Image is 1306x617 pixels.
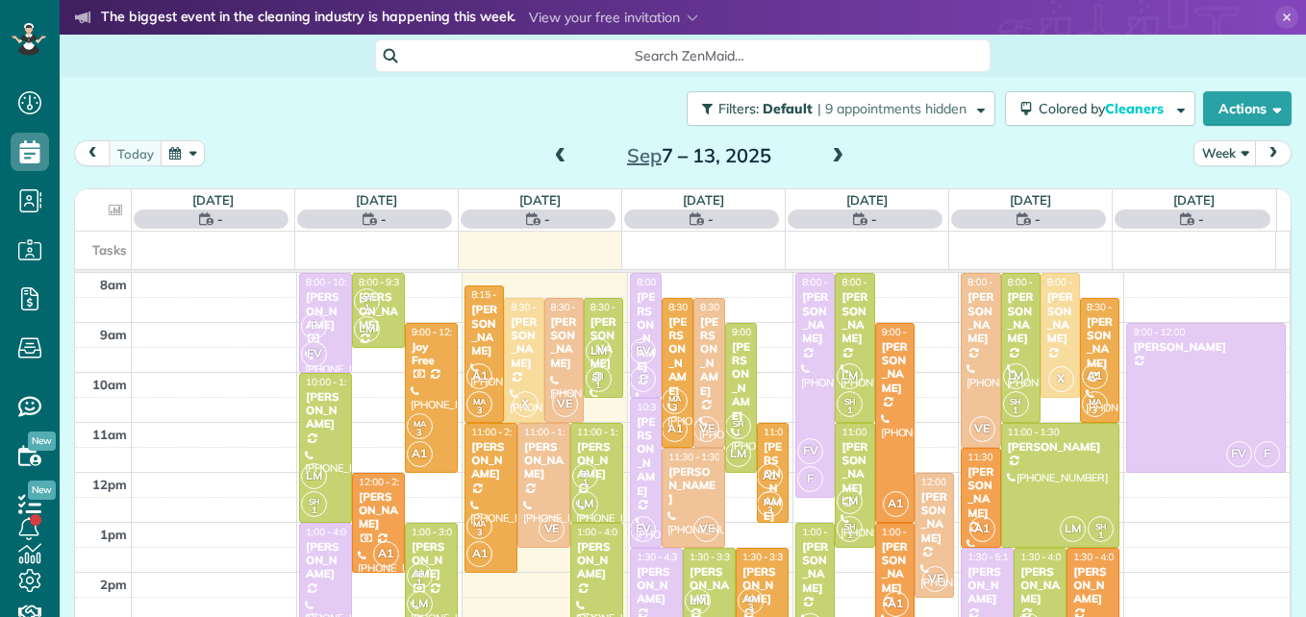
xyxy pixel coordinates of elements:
[668,301,720,313] span: 8:30 - 11:30
[552,391,578,417] span: VE
[28,481,56,500] span: New
[471,288,523,301] span: 8:15 - 11:00
[700,301,752,313] span: 8:30 - 11:30
[305,540,346,581] div: [PERSON_NAME]
[732,326,784,338] span: 9:00 - 12:00
[358,490,399,531] div: [PERSON_NAME]
[573,474,597,492] small: 1
[1087,301,1139,313] span: 8:30 - 11:00
[523,440,565,481] div: [PERSON_NAME]
[883,491,909,517] span: A1
[306,376,358,388] span: 10:00 - 1:00
[411,340,452,368] div: Joy Free
[100,577,127,592] span: 2pm
[373,541,399,567] span: A1
[359,276,405,288] span: 8:00 - 9:30
[741,565,783,606] div: [PERSON_NAME]
[677,91,995,126] a: Filters: Default | 9 appointments hidden
[758,502,782,520] small: 3
[636,415,656,498] div: [PERSON_NAME]
[1039,100,1170,117] span: Colored by
[846,192,888,208] a: [DATE]
[881,540,909,596] div: [PERSON_NAME]
[306,276,358,288] span: 8:00 - 10:00
[1003,363,1029,389] span: LM
[802,526,848,538] span: 1:00 - 4:00
[718,100,759,117] span: Filters:
[883,591,909,617] span: A1
[1105,100,1167,117] span: Cleaners
[92,427,127,442] span: 11am
[1254,441,1280,467] span: F
[841,276,893,288] span: 8:00 - 11:00
[731,340,751,423] div: [PERSON_NAME]
[969,416,995,442] span: VE
[685,588,711,614] span: LM
[689,565,730,606] div: [PERSON_NAME]
[1020,551,1067,563] span: 1:30 - 4:00
[1019,565,1061,606] div: [PERSON_NAME]
[969,516,995,542] span: A1
[838,527,862,545] small: 1
[662,416,688,442] span: A1
[1173,192,1215,208] a: [DATE]
[636,290,656,373] div: [PERSON_NAME]
[510,315,538,371] div: [PERSON_NAME]
[473,518,486,529] span: MA
[355,299,379,317] small: 1
[590,301,642,313] span: 8:30 - 10:30
[1203,91,1292,126] button: Actions
[362,293,373,304] span: SH
[354,316,380,342] span: LM
[470,440,512,481] div: [PERSON_NAME]
[306,526,352,538] span: 1:00 - 4:00
[797,438,823,464] span: FV
[967,276,1019,288] span: 8:00 - 11:30
[100,527,127,542] span: 1pm
[1035,210,1041,229] span: -
[667,465,719,506] div: [PERSON_NAME]
[1193,140,1257,166] button: Week
[109,140,163,166] button: today
[1073,551,1119,563] span: 1:30 - 4:00
[693,516,719,542] span: VE
[580,468,591,479] span: SH
[473,396,486,407] span: MA
[28,432,56,451] span: New
[797,466,823,492] span: F
[408,574,432,592] small: 1
[627,143,662,167] span: Sep
[690,551,736,563] span: 1:30 - 3:30
[841,290,868,346] div: [PERSON_NAME]
[733,418,744,429] span: SH
[630,516,656,542] span: FV
[359,476,411,488] span: 12:00 - 2:00
[844,521,856,531] span: SH
[844,396,856,407] span: SH
[576,540,617,581] div: [PERSON_NAME]
[74,140,111,166] button: prev
[725,441,751,467] span: LM
[217,210,223,229] span: -
[967,465,994,521] div: [PERSON_NAME]
[576,440,617,481] div: [PERSON_NAME]
[539,516,565,542] span: VE
[630,366,656,392] span: F
[1082,363,1108,389] span: A1
[356,192,397,208] a: [DATE]
[301,463,327,489] span: LM
[871,210,877,229] span: -
[511,301,563,313] span: 8:30 - 11:00
[572,491,598,517] span: LM
[412,326,464,338] span: 9:00 - 12:00
[550,315,578,371] div: [PERSON_NAME]
[1005,91,1195,126] button: Colored byCleaners
[1010,192,1051,208] a: [DATE]
[668,451,720,463] span: 11:30 - 1:30
[92,377,127,392] span: 10am
[100,277,127,292] span: 8am
[305,390,346,432] div: [PERSON_NAME]
[407,591,433,617] span: LM
[726,424,750,442] small: 1
[921,476,973,488] span: 12:00 - 2:30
